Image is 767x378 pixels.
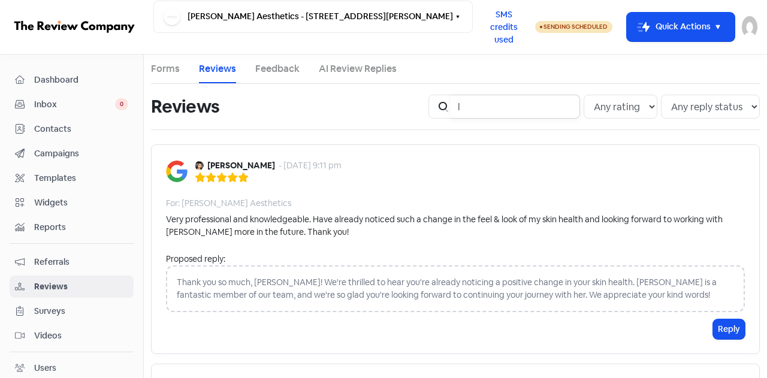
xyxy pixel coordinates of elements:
[166,213,745,238] div: Very professional and knowledgeable. Have already noticed such a change in the feel & look of my ...
[207,159,275,172] b: [PERSON_NAME]
[451,95,580,119] input: Search
[713,319,745,339] button: Reply
[483,8,525,46] span: SMS credits used
[473,20,535,32] a: SMS credits used
[10,93,134,116] a: Inbox 0
[115,98,128,110] span: 0
[166,197,291,210] div: For: [PERSON_NAME] Aesthetics
[535,20,612,34] a: Sending Scheduled
[34,362,56,374] div: Users
[195,161,204,170] img: Avatar
[10,251,134,273] a: Referrals
[34,172,128,185] span: Templates
[34,280,128,293] span: Reviews
[166,161,188,182] img: Image
[627,13,735,41] button: Quick Actions
[319,62,397,76] a: AI Review Replies
[34,221,128,234] span: Reports
[742,16,757,38] img: User
[34,98,115,111] span: Inbox
[10,167,134,189] a: Templates
[279,159,342,172] div: - [DATE] 9:11 pm
[10,143,134,165] a: Campaigns
[10,118,134,140] a: Contacts
[34,305,128,317] span: Surveys
[10,300,134,322] a: Surveys
[10,276,134,298] a: Reviews
[10,325,134,347] a: Videos
[34,196,128,209] span: Widgets
[34,329,128,342] span: Videos
[10,192,134,214] a: Widgets
[34,256,128,268] span: Referrals
[166,253,745,265] div: Proposed reply:
[10,69,134,91] a: Dashboard
[153,1,473,33] button: [PERSON_NAME] Aesthetics - [STREET_ADDRESS][PERSON_NAME]
[151,87,219,126] h1: Reviews
[543,23,608,31] span: Sending Scheduled
[34,74,128,86] span: Dashboard
[199,62,236,76] a: Reviews
[10,216,134,238] a: Reports
[34,123,128,135] span: Contacts
[34,147,128,160] span: Campaigns
[255,62,300,76] a: Feedback
[166,265,745,312] div: Thank you so much, [PERSON_NAME]! We're thrilled to hear you're already noticing a positive chang...
[151,62,180,76] a: Forms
